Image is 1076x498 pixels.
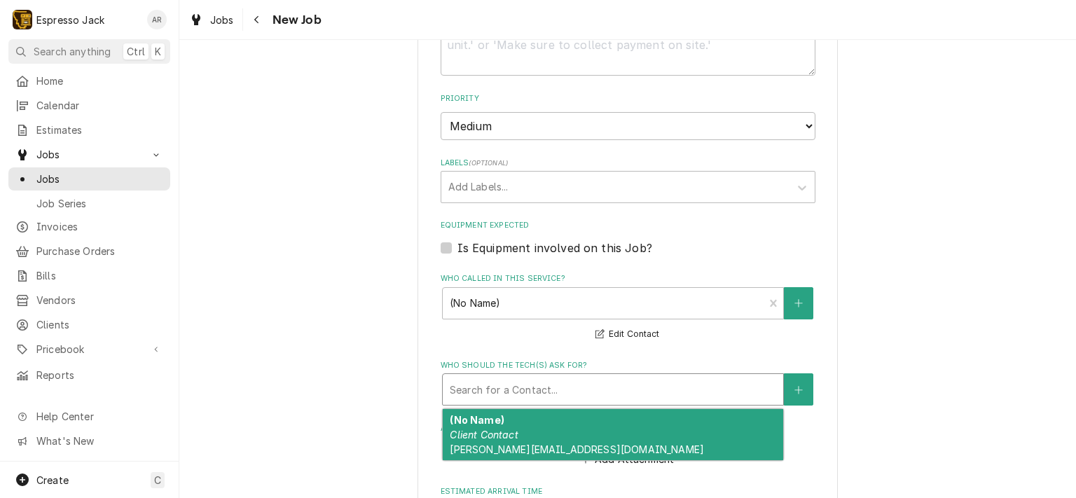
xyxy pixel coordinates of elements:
em: Client Contact [450,429,518,441]
a: Go to Pricebook [8,338,170,361]
span: Help Center [36,409,162,424]
a: Purchase Orders [8,240,170,263]
svg: Create New Contact [794,298,803,308]
a: Bills [8,264,170,287]
div: Who should the tech(s) ask for? [441,360,815,406]
a: Estimates [8,118,170,141]
button: Navigate back [246,8,268,31]
a: Go to What's New [8,429,170,452]
span: [PERSON_NAME][EMAIL_ADDRESS][DOMAIN_NAME] [450,443,704,455]
span: Create [36,474,69,486]
label: Equipment Expected [441,220,815,231]
button: Create New Contact [784,373,813,406]
div: AR [147,10,167,29]
a: Reports [8,364,170,387]
span: ( optional ) [469,159,508,167]
a: Jobs [8,167,170,191]
span: What's New [36,434,162,448]
span: Jobs [210,13,234,27]
label: Who should the tech(s) ask for? [441,360,815,371]
div: Labels [441,158,815,203]
div: Attachments [441,423,815,469]
span: Search anything [34,44,111,59]
span: Ctrl [127,44,145,59]
a: Calendar [8,94,170,117]
svg: Create New Contact [794,385,803,395]
div: Espresso Jack [36,13,104,27]
span: Jobs [36,172,163,186]
span: Pricebook [36,342,142,357]
div: Espresso Jack's Avatar [13,10,32,29]
div: Priority [441,93,815,140]
span: C [154,473,161,487]
a: Jobs [184,8,240,32]
div: Allan Ross's Avatar [147,10,167,29]
label: Attachments [441,423,815,434]
span: Vendors [36,293,163,307]
a: Invoices [8,215,170,238]
a: Clients [8,313,170,336]
span: Calendar [36,98,163,113]
div: E [13,10,32,29]
label: Is Equipment involved on this Job? [457,240,652,256]
span: Home [36,74,163,88]
strong: (No Name) [450,414,504,426]
a: Vendors [8,289,170,312]
a: Job Series [8,192,170,215]
label: Who called in this service? [441,273,815,284]
span: Invoices [36,219,163,234]
label: Estimated Arrival Time [441,486,815,497]
a: Home [8,69,170,92]
span: Clients [36,317,163,332]
div: Equipment Expected [441,220,815,256]
a: Go to Jobs [8,143,170,166]
label: Labels [441,158,815,169]
button: Create New Contact [784,287,813,319]
span: K [155,44,161,59]
label: Priority [441,93,815,104]
span: Reports [36,368,163,382]
span: Purchase Orders [36,244,163,258]
div: Who called in this service? [441,273,815,343]
a: Go to Help Center [8,405,170,428]
button: Edit Contact [593,326,661,343]
span: Job Series [36,196,163,211]
span: Estimates [36,123,163,137]
span: New Job [268,11,322,29]
button: Search anythingCtrlK [8,39,170,64]
span: Jobs [36,147,142,162]
span: Bills [36,268,163,283]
